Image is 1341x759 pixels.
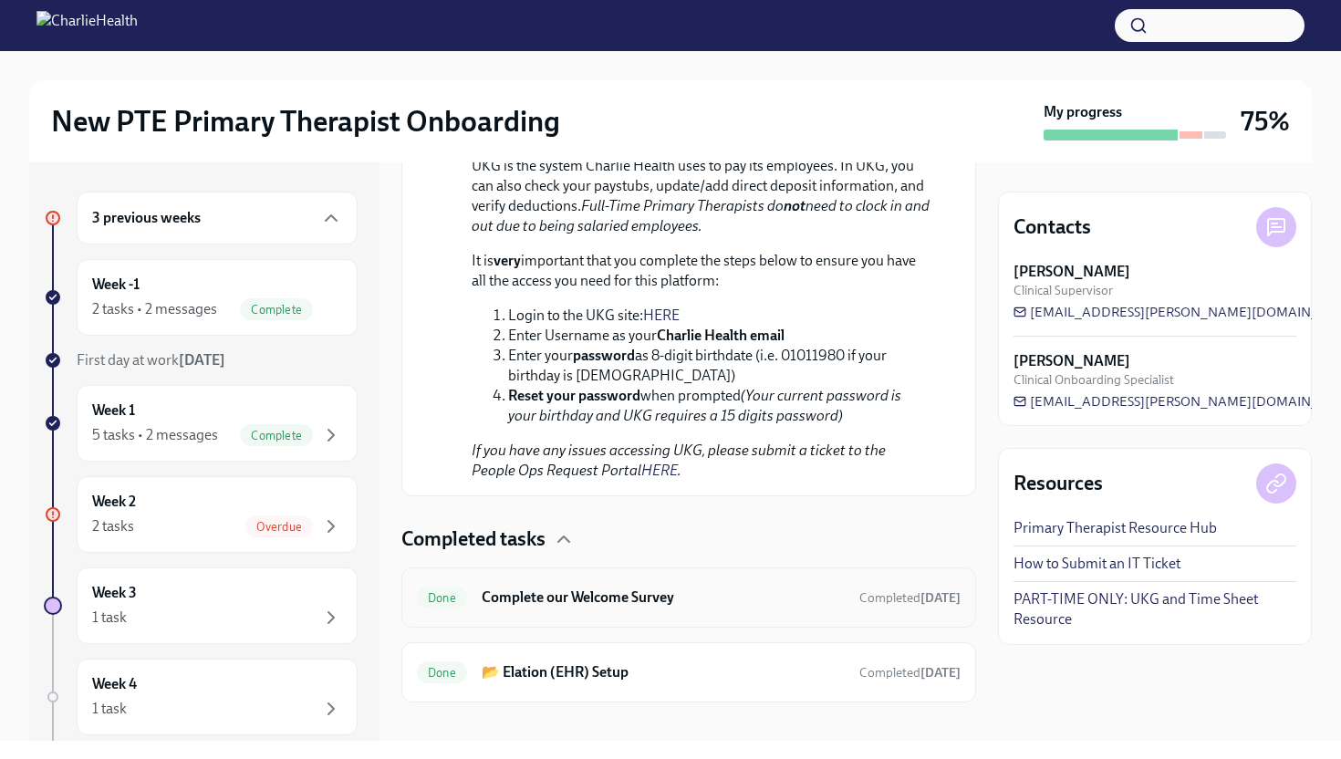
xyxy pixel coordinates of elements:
[508,326,931,346] li: Enter Username as your
[44,350,358,370] a: First day at work[DATE]
[44,476,358,553] a: Week 22 tasksOverdue
[92,299,217,319] div: 2 tasks • 2 messages
[92,425,218,445] div: 5 tasks • 2 messages
[44,385,358,462] a: Week 15 tasks • 2 messagesComplete
[92,516,134,536] div: 2 tasks
[1014,589,1296,629] a: PART-TIME ONLY: UKG and Time Sheet Resource
[472,156,931,236] p: UKG is the system Charlie Health uses to pay its employees. In UKG, you can also check your payst...
[417,666,467,680] span: Done
[1014,351,1130,371] strong: [PERSON_NAME]
[508,306,931,326] li: Login to the UKG site:
[401,525,976,553] div: Completed tasks
[657,327,785,344] strong: Charlie Health email
[1014,554,1180,574] a: How to Submit an IT Ticket
[77,351,225,369] span: First day at work
[573,347,635,364] strong: password
[92,208,201,228] h6: 3 previous weeks
[240,303,313,317] span: Complete
[1014,262,1130,282] strong: [PERSON_NAME]
[643,307,680,324] a: HERE
[784,197,806,214] strong: not
[641,462,678,479] a: HERE
[494,252,521,269] strong: very
[482,662,845,682] h6: 📂 Elation (EHR) Setup
[92,400,135,421] h6: Week 1
[240,429,313,442] span: Complete
[1014,470,1103,497] h4: Resources
[472,442,886,479] em: If you have any issues accessing UKG, please submit a ticket to the People Ops Request Portal .
[1014,282,1113,299] span: Clinical Supervisor
[401,525,546,553] h4: Completed tasks
[508,386,931,426] li: when prompted
[92,275,140,295] h6: Week -1
[1241,105,1290,138] h3: 75%
[417,658,961,687] a: Done📂 Elation (EHR) SetupCompleted[DATE]
[472,197,930,234] em: Full-Time Primary Therapists do need to clock in and out due to being salaried employees.
[508,387,640,404] strong: Reset your password
[859,590,961,606] span: Completed
[77,192,358,244] div: 3 previous weeks
[51,103,560,140] h2: New PTE Primary Therapist Onboarding
[417,583,961,612] a: DoneComplete our Welcome SurveyCompleted[DATE]
[44,659,358,735] a: Week 41 task
[859,664,961,681] span: September 4th, 2025 10:49
[1014,371,1174,389] span: Clinical Onboarding Specialist
[92,674,137,694] h6: Week 4
[920,665,961,681] strong: [DATE]
[92,608,127,628] div: 1 task
[472,251,931,291] p: It is important that you complete the steps below to ensure you have all the access you need for ...
[92,699,127,719] div: 1 task
[92,583,137,603] h6: Week 3
[1014,518,1217,538] a: Primary Therapist Resource Hub
[417,591,467,605] span: Done
[920,590,961,606] strong: [DATE]
[36,11,138,40] img: CharlieHealth
[92,492,136,512] h6: Week 2
[44,259,358,336] a: Week -12 tasks • 2 messagesComplete
[245,520,313,534] span: Overdue
[1014,213,1091,241] h4: Contacts
[859,589,961,607] span: September 3rd, 2025 10:37
[179,351,225,369] strong: [DATE]
[44,567,358,644] a: Week 31 task
[508,346,931,386] li: Enter your as 8-digit birthdate (i.e. 01011980 if your birthday is [DEMOGRAPHIC_DATA])
[859,665,961,681] span: Completed
[482,587,845,608] h6: Complete our Welcome Survey
[1044,102,1122,122] strong: My progress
